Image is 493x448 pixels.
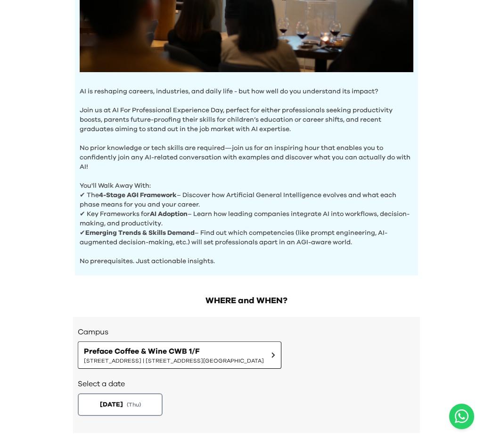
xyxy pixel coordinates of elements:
p: ✔ The – Discover how Artificial General Intelligence evolves and what each phase means for you an... [80,191,413,209]
span: ( Thu ) [127,401,141,408]
p: No prior knowledge or tech skills are required—join us for an inspiring hour that enables you to ... [80,134,413,172]
p: AI is reshaping careers, industries, and daily life - but how well do you understand its impact? [80,87,413,96]
h2: WHERE and WHEN? [73,294,420,307]
button: Open WhatsApp chat [449,404,474,429]
p: You'll Walk Away With: [80,172,413,191]
button: [DATE](Thu) [78,393,163,416]
p: Join us at AI For Professional Experience Day, perfect for either professionals seeking productiv... [80,96,413,134]
a: Chat with us on WhatsApp [449,404,474,429]
p: ✔ Key Frameworks for – Learn how leading companies integrate AI into workflows, decision-making, ... [80,209,413,228]
button: Preface Coffee & Wine CWB 1/F[STREET_ADDRESS] | [STREET_ADDRESS][GEOGRAPHIC_DATA] [78,341,281,369]
b: 4-Stage AGI Framework [99,192,177,199]
b: Emerging Trends & Skills Demand [85,230,195,236]
span: [DATE] [100,400,123,409]
span: Preface Coffee & Wine CWB 1/F [84,346,264,357]
h2: Select a date [78,378,415,390]
span: [STREET_ADDRESS] | [STREET_ADDRESS][GEOGRAPHIC_DATA] [84,357,264,365]
b: AI Adoption [150,211,188,217]
h3: Campus [78,326,415,338]
p: ✔ – Find out which competencies (like prompt engineering, AI-augmented decision-making, etc.) wil... [80,228,413,247]
p: No prerequisites. Just actionable insights. [80,247,413,266]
